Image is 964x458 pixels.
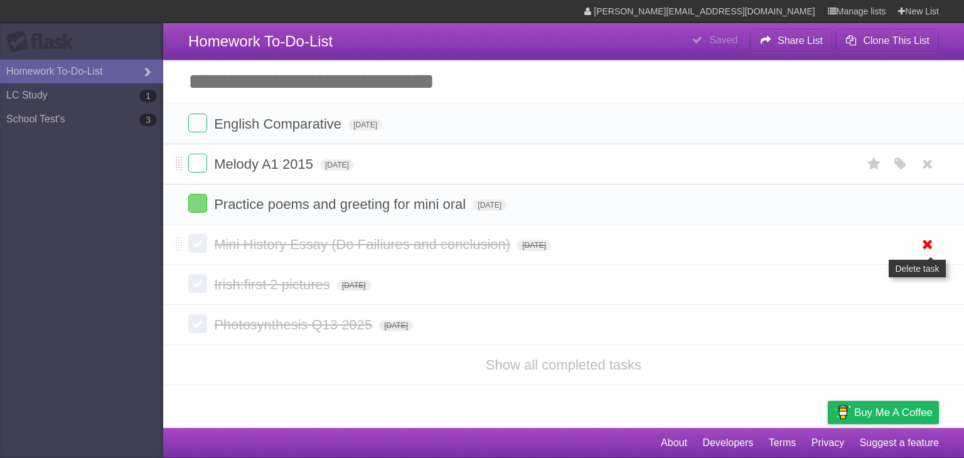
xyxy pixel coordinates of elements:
[769,431,796,455] a: Terms
[188,314,207,333] label: Done
[320,159,354,171] span: [DATE]
[214,277,333,292] span: Irish:first 2 pictures
[188,194,207,213] label: Done
[188,154,207,173] label: Done
[214,196,469,212] span: Practice poems and greeting for mini oral
[188,274,207,293] label: Done
[702,431,753,455] a: Developers
[661,431,687,455] a: About
[862,154,886,174] label: Star task
[214,156,316,172] span: Melody A1 2015
[828,401,939,424] a: Buy me a coffee
[188,114,207,132] label: Done
[214,237,513,252] span: Mini History Essay (Do Failiures and conclusion)
[811,431,844,455] a: Privacy
[834,402,851,423] img: Buy me a coffee
[337,280,371,291] span: [DATE]
[139,90,157,102] b: 1
[778,35,823,46] b: Share List
[517,240,551,251] span: [DATE]
[854,402,933,423] span: Buy me a coffee
[473,200,506,211] span: [DATE]
[486,357,641,373] a: Show all completed tasks
[188,33,333,50] span: Homework To-Do-List
[379,320,413,331] span: [DATE]
[6,31,82,53] div: Flask
[835,29,939,52] button: Clone This List
[709,35,737,45] b: Saved
[214,116,345,132] span: English Comparative
[863,35,929,46] b: Clone This List
[860,431,939,455] a: Suggest a feature
[750,29,833,52] button: Share List
[348,119,382,130] span: [DATE]
[214,317,375,333] span: Photosynthesis Q13 2025
[188,234,207,253] label: Done
[139,114,157,126] b: 3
